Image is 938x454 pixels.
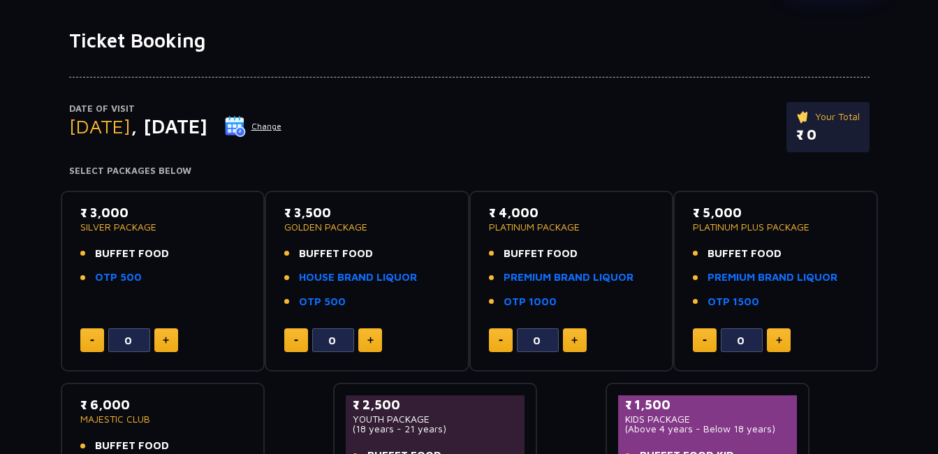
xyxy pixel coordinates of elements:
img: ticket [796,109,811,124]
a: HOUSE BRAND LIQUOR [299,270,417,286]
p: ₹ 3,500 [284,203,450,222]
a: PREMIUM BRAND LIQUOR [504,270,633,286]
span: [DATE] [69,115,131,138]
span: BUFFET FOOD [708,246,782,262]
img: minus [703,339,707,342]
a: PREMIUM BRAND LIQUOR [708,270,837,286]
p: PLATINUM PACKAGE [489,222,654,232]
p: ₹ 3,000 [80,203,246,222]
p: ₹ 6,000 [80,395,246,414]
span: , [DATE] [131,115,207,138]
p: (Above 4 years - Below 18 years) [625,424,791,434]
p: ₹ 0 [796,124,860,145]
p: PLATINUM PLUS PACKAGE [693,222,858,232]
img: plus [163,337,169,344]
span: BUFFET FOOD [504,246,578,262]
a: OTP 1500 [708,294,759,310]
p: MAJESTIC CLUB [80,414,246,424]
a: OTP 500 [299,294,346,310]
p: (18 years - 21 years) [353,424,518,434]
img: minus [90,339,94,342]
h4: Select Packages Below [69,166,870,177]
p: SILVER PACKAGE [80,222,246,232]
img: plus [367,337,374,344]
span: BUFFET FOOD [299,246,373,262]
p: KIDS PACKAGE [625,414,791,424]
button: Change [224,115,282,138]
img: minus [499,339,503,342]
p: Your Total [796,109,860,124]
img: plus [571,337,578,344]
a: OTP 500 [95,270,142,286]
p: Date of Visit [69,102,282,116]
span: BUFFET FOOD [95,438,169,454]
img: minus [294,339,298,342]
p: ₹ 4,000 [489,203,654,222]
img: plus [776,337,782,344]
p: ₹ 2,500 [353,395,518,414]
span: BUFFET FOOD [95,246,169,262]
p: YOUTH PACKAGE [353,414,518,424]
p: ₹ 1,500 [625,395,791,414]
h1: Ticket Booking [69,29,870,52]
a: OTP 1000 [504,294,557,310]
p: ₹ 5,000 [693,203,858,222]
p: GOLDEN PACKAGE [284,222,450,232]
